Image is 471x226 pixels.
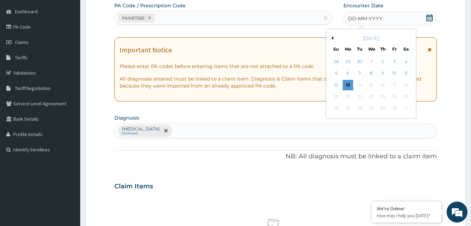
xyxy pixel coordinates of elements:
div: PA/48726E [120,14,146,22]
div: Choose Friday, October 10th, 2025 [389,68,400,79]
span: DD-MM-YYYY [348,15,382,22]
h1: Important Notice [120,46,172,54]
div: Not available Monday, October 27th, 2025 [343,103,353,114]
div: Not available Monday, October 20th, 2025 [343,91,353,102]
div: Choose Sunday, October 5th, 2025 [331,68,342,79]
div: Sa [403,46,409,52]
div: [DATE] [329,35,413,42]
div: Mo [345,46,351,52]
div: Choose Monday, October 13th, 2025 [343,80,353,90]
div: Tu [357,46,363,52]
div: Choose Wednesday, October 8th, 2025 [366,68,377,79]
span: Dashboard [15,8,38,15]
div: Not available Saturday, October 18th, 2025 [401,80,411,90]
div: Choose Sunday, September 28th, 2025 [331,56,342,67]
div: Th [380,46,386,52]
span: Claims [15,39,29,45]
div: Not available Thursday, October 30th, 2025 [378,103,388,114]
div: Choose Thursday, October 2nd, 2025 [378,56,388,67]
div: Not available Sunday, October 19th, 2025 [331,91,342,102]
img: d_794563401_company_1708531726252_794563401 [13,35,28,52]
button: Previous Month [330,36,333,40]
div: Choose Wednesday, October 1st, 2025 [366,56,377,67]
div: Chat with us now [36,39,117,48]
div: Choose Tuesday, September 30th, 2025 [355,56,365,67]
div: Not available Friday, October 17th, 2025 [389,80,400,90]
div: Su [333,46,339,52]
div: month 2025-10 [331,56,412,114]
div: Choose Thursday, October 9th, 2025 [378,68,388,79]
div: Not available Saturday, November 1st, 2025 [401,103,411,114]
div: Choose Monday, September 29th, 2025 [343,56,353,67]
div: Not available Tuesday, October 14th, 2025 [355,80,365,90]
div: Fr [392,46,397,52]
div: We [368,46,374,52]
div: Choose Sunday, October 12th, 2025 [331,80,342,90]
div: Minimize live chat window [114,3,131,20]
textarea: Type your message and hit 'Enter' [3,151,133,176]
span: We're online! [40,68,96,139]
div: Not available Wednesday, October 29th, 2025 [366,103,377,114]
div: Choose Saturday, October 4th, 2025 [401,56,411,67]
div: Not available Saturday, October 25th, 2025 [401,91,411,102]
div: Not available Wednesday, October 22nd, 2025 [366,91,377,102]
div: Choose Friday, October 3rd, 2025 [389,56,400,67]
div: Not available Thursday, October 16th, 2025 [378,80,388,90]
div: Not available Thursday, October 23rd, 2025 [378,91,388,102]
p: All diagnoses entered must be linked to a claim item. Diagnosis & Claim Items that are visible bu... [120,75,432,89]
div: Not available Friday, October 31st, 2025 [389,103,400,114]
div: Choose Tuesday, October 7th, 2025 [355,68,365,79]
p: How may I help you today? [377,213,436,219]
span: Tariff Negotiation [15,85,51,91]
p: Please enter PA codes before entering items that are not attached to a PA code [120,63,432,70]
label: Diagnosis [114,114,139,121]
div: We're Online! [377,205,436,212]
h3: Claim Items [114,183,153,190]
div: Not available Tuesday, October 21st, 2025 [355,91,365,102]
div: Not available Sunday, October 26th, 2025 [331,103,342,114]
div: Not available Tuesday, October 28th, 2025 [355,103,365,114]
div: Choose Monday, October 6th, 2025 [343,68,353,79]
label: PA Code / Prescription Code [114,2,186,9]
label: Encounter Date [343,2,383,9]
p: NB: All diagnosis must be linked to a claim item [114,152,437,161]
div: Choose Saturday, October 11th, 2025 [401,68,411,79]
span: Tariffs [15,54,28,61]
div: Not available Wednesday, October 15th, 2025 [366,80,377,90]
div: Not available Friday, October 24th, 2025 [389,91,400,102]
